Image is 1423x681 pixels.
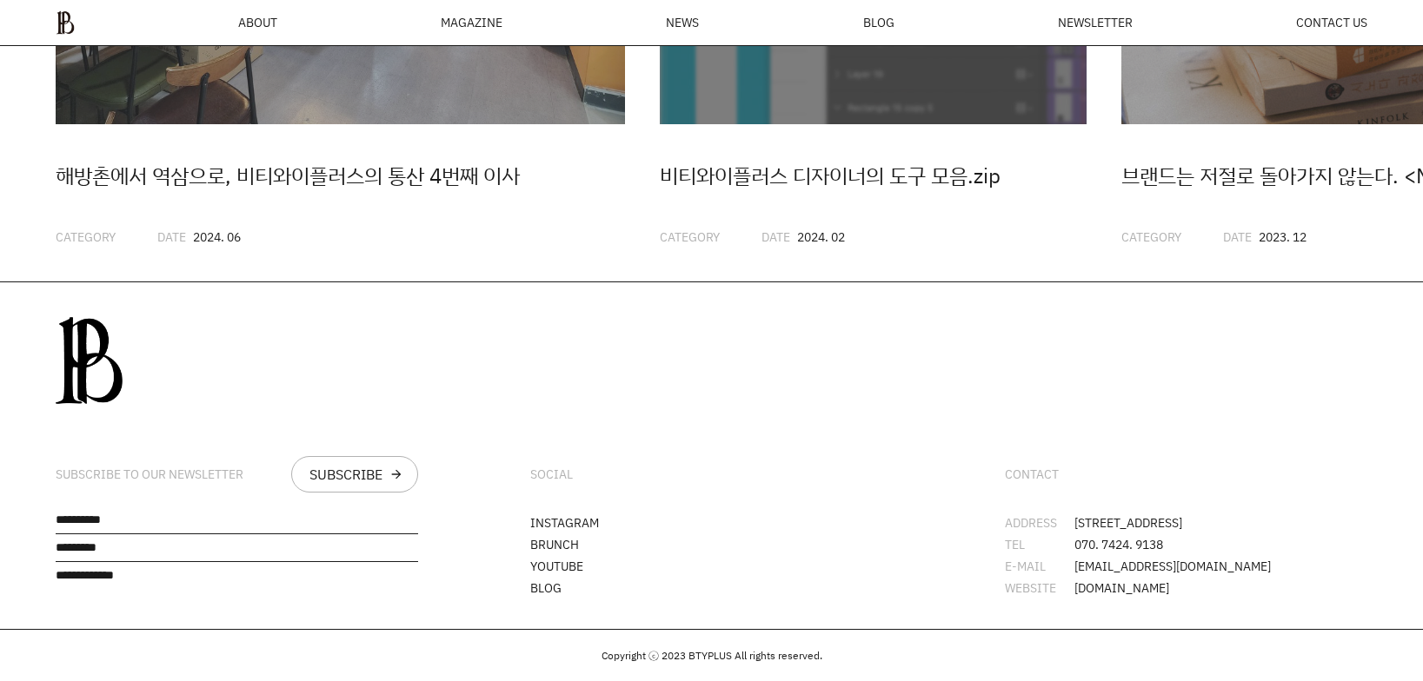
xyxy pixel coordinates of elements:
li: [STREET_ADDRESS] [1005,517,1367,529]
span: 2024. 06 [193,228,241,245]
a: ABOUT [238,17,277,29]
span: DATE [761,228,790,245]
a: NEWSLETTER [1058,17,1133,29]
a: BLOG [863,17,894,29]
div: WEBSITE [1005,582,1074,594]
div: SUBSCRIBE TO OUR NEWSLETTER [56,467,243,482]
span: [DOMAIN_NAME] [1074,582,1169,594]
span: DATE [1223,228,1252,245]
div: arrow_forward [389,467,403,481]
div: MAGAZINE [441,17,502,29]
span: CATEGORY [56,228,116,245]
a: INSTAGRAM [530,514,599,531]
div: 해방촌에서 역삼으로, 비티와이플러스의 통산 4번째 이사 [56,159,625,192]
span: 2024. 02 [797,228,845,245]
span: [EMAIL_ADDRESS][DOMAIN_NAME] [1074,560,1271,572]
a: BLOG [530,579,562,596]
span: DATE [157,228,186,245]
span: 070. 7424. 9138 [1074,539,1163,551]
a: BRUNCH [530,536,579,552]
div: TEL [1005,539,1074,551]
span: CATEGORY [1121,228,1181,245]
a: NEWS [666,17,699,29]
div: CONTACT [1005,467,1059,482]
div: SUBSCRIBE [309,467,382,481]
span: CATEGORY [660,228,720,245]
span: 2023. 12 [1259,228,1307,245]
div: E-MAIL [1005,560,1074,572]
div: 비티와이플러스 디자이너의 도구 모음.zip [660,159,1087,192]
img: ba379d5522eb3.png [56,10,75,35]
img: 0afca24db3087.png [56,317,123,404]
div: SOCIAL [530,467,573,482]
a: YOUTUBE [530,558,583,574]
a: CONTACT US [1296,17,1367,29]
div: ADDRESS [1005,517,1074,529]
